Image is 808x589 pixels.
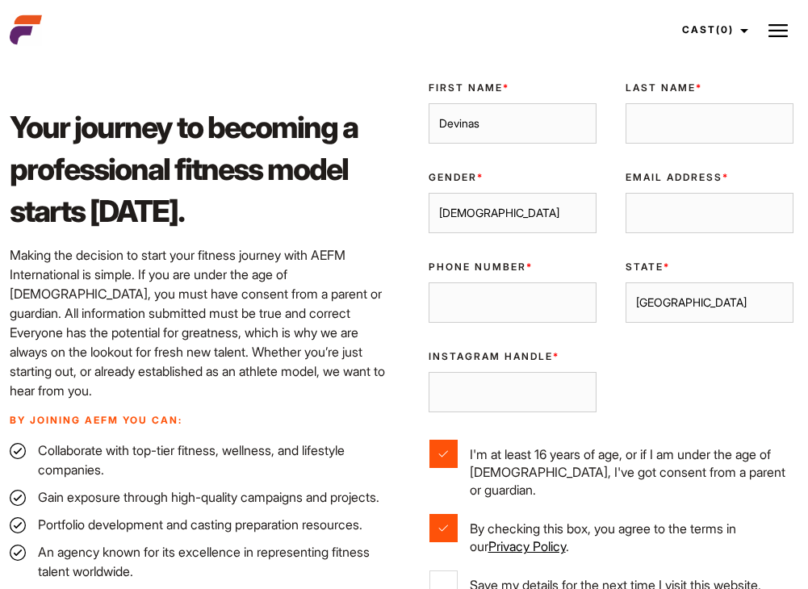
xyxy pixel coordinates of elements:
[10,441,395,479] li: Collaborate with top-tier fitness, wellness, and lifestyle companies.
[668,8,758,52] a: Cast(0)
[429,81,597,95] label: First Name
[626,81,793,95] label: Last Name
[429,170,597,185] label: Gender
[429,514,458,542] input: By checking this box, you agree to the terms in ourPrivacy Policy.
[429,440,793,499] label: I'm at least 16 years of age, or if I am under the age of [DEMOGRAPHIC_DATA], I've got consent fr...
[10,487,395,507] li: Gain exposure through high-quality campaigns and projects.
[488,538,566,554] a: Privacy Policy
[768,21,788,40] img: Burger icon
[10,107,395,232] h2: Your journey to becoming a professional fitness model starts [DATE].
[429,260,597,274] label: Phone Number
[626,170,793,185] label: Email Address
[10,413,395,428] p: By joining AEFM you can:
[716,23,734,36] span: (0)
[429,349,597,364] label: Instagram Handle
[10,542,395,581] li: An agency known for its excellence in representing fitness talent worldwide.
[10,245,395,400] p: Making the decision to start your fitness journey with AEFM International is simple. If you are u...
[626,260,793,274] label: State
[429,514,793,555] label: By checking this box, you agree to the terms in our .
[10,14,42,46] img: cropped-aefm-brand-fav-22-square.png
[10,515,395,534] li: Portfolio development and casting preparation resources.
[429,440,458,468] input: I'm at least 16 years of age, or if I am under the age of [DEMOGRAPHIC_DATA], I've got consent fr...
